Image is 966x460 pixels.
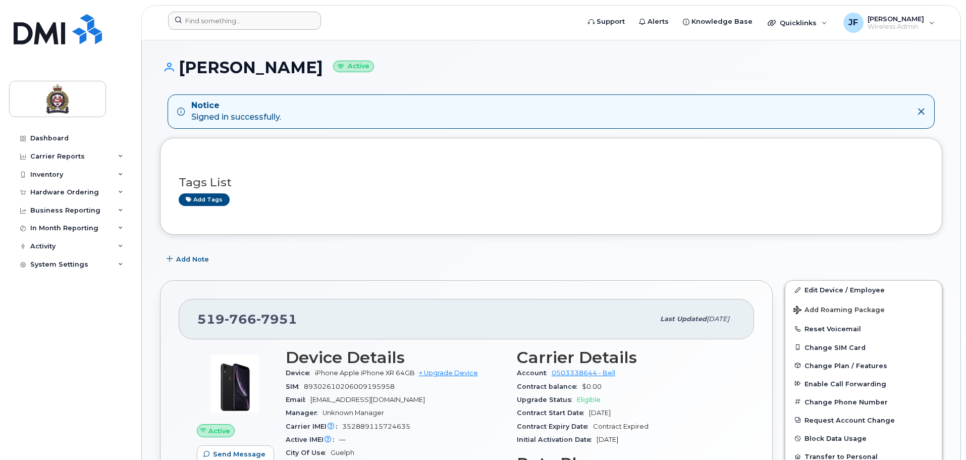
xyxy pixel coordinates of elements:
span: Contract Expiry Date [517,423,593,430]
span: City Of Use [286,449,331,456]
span: [DATE] [589,409,611,417]
span: Send Message [213,449,265,459]
button: Change SIM Card [785,338,942,356]
span: Add Note [176,254,209,264]
span: Eligible [577,396,601,403]
img: image20231002-3703462-1qb80zy.jpeg [205,353,265,414]
span: Initial Activation Date [517,436,597,443]
span: Add Roaming Package [793,306,885,316]
span: Change Plan / Features [804,362,887,369]
h3: Device Details [286,348,505,367]
button: Change Plan / Features [785,356,942,375]
h1: [PERSON_NAME] [160,59,942,76]
a: Edit Device / Employee [785,281,942,299]
span: 7951 [256,312,297,327]
h3: Tags List [179,176,924,189]
a: Add tags [179,193,230,206]
a: 0503338644 - Bell [552,369,615,377]
button: Request Account Change [785,411,942,429]
span: Active IMEI [286,436,339,443]
div: Signed in successfully. [191,100,281,123]
span: — [339,436,346,443]
span: Enable Call Forwarding [804,380,886,387]
span: Upgrade Status [517,396,577,403]
span: $0.00 [582,383,602,390]
span: 352889115724635 [342,423,410,430]
span: Manager [286,409,323,417]
a: + Upgrade Device [419,369,478,377]
span: Contract Start Date [517,409,589,417]
button: Add Roaming Package [785,299,942,320]
span: Unknown Manager [323,409,384,417]
button: Block Data Usage [785,429,942,447]
button: Change Phone Number [785,393,942,411]
span: [EMAIL_ADDRESS][DOMAIN_NAME] [310,396,425,403]
button: Reset Voicemail [785,320,942,338]
button: Enable Call Forwarding [785,375,942,393]
span: iPhone Apple iPhone XR 64GB [315,369,415,377]
span: Last updated [660,315,707,323]
span: Active [208,426,230,436]
span: 519 [197,312,297,327]
span: [DATE] [707,315,729,323]
span: Contract balance [517,383,582,390]
span: Account [517,369,552,377]
button: Add Note [160,250,218,268]
span: Carrier IMEI [286,423,342,430]
span: Contract Expired [593,423,649,430]
span: SIM [286,383,304,390]
span: [DATE] [597,436,618,443]
span: Guelph [331,449,354,456]
h3: Carrier Details [517,348,736,367]
small: Active [333,61,374,72]
span: Email [286,396,310,403]
strong: Notice [191,100,281,112]
span: 766 [225,312,256,327]
span: Device [286,369,315,377]
span: 89302610206009195958 [304,383,395,390]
